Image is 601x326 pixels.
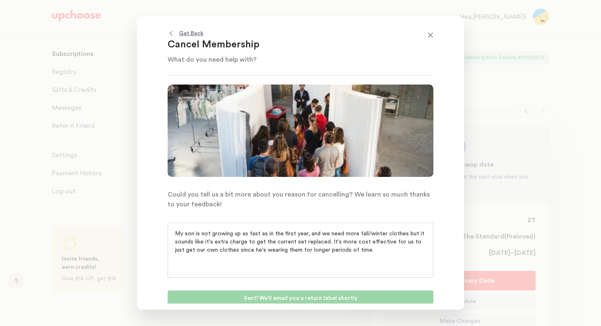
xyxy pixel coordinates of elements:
p: Get Back [179,29,204,38]
button: Sent! We’ll email you a return label shortly [168,290,433,307]
img: Cancel Membership [168,85,433,177]
p: Cancel Membership [168,38,413,51]
p: Could you tell us a bit more about you reason for cancelling? We learn so much thanks to your fee... [168,190,433,209]
textarea: My son is not growing up as fast as in the first year, and we need more fall/winter clothes but i... [175,230,426,254]
p: What do you need help with? [168,55,413,65]
p: Sent! We’ll email you a return label shortly [244,294,358,304]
